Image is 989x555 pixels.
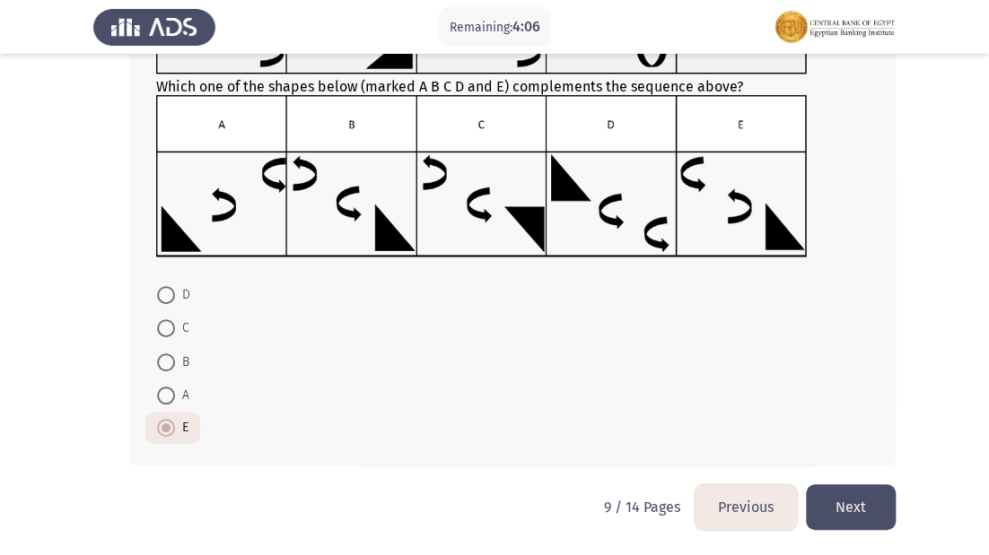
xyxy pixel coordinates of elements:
[93,2,215,52] img: Assess Talent Management logo
[695,484,797,530] button: load previous page
[175,317,189,339] span: C
[175,417,188,438] span: E
[175,351,189,373] span: B
[604,499,680,516] p: 9 / 14 Pages
[774,2,896,52] img: Assessment logo of FOCUS Assessment 3 Modules EN
[175,385,189,406] span: A
[450,16,540,39] p: Remaining:
[806,484,896,530] button: load next page
[156,95,807,257] img: UkFYMDA3NUIucG5nMTYyMjAzMjM1ODExOQ==.png
[512,18,540,35] span: 4:06
[175,284,190,306] span: D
